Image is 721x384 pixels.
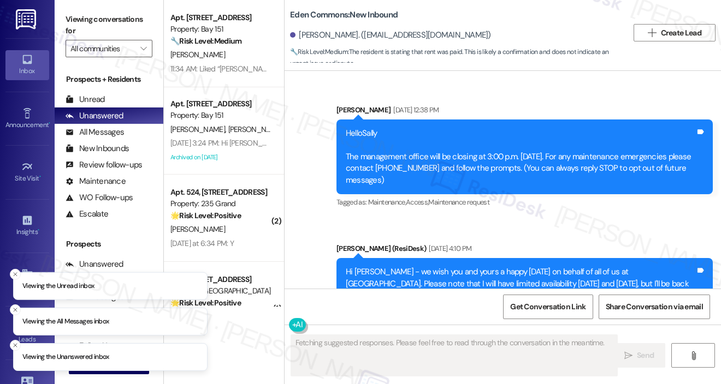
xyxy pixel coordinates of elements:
[346,128,695,186] div: HelloSally The management office will be closing at 3:00 p.m. [DATE]. For any maintenance emergen...
[599,295,710,319] button: Share Conversation via email
[170,187,271,198] div: Apt. 524, [STREET_ADDRESS]
[290,47,348,56] strong: 🔧 Risk Level: Medium
[5,158,49,187] a: Site Visit •
[66,11,152,40] label: Viewing conversations for
[22,316,109,326] p: Viewing the All Messages inbox
[170,211,241,220] strong: 🌟 Risk Level: Positive
[170,98,271,110] div: Apt. [STREET_ADDRESS]
[22,352,109,362] p: Viewing the Unanswered inbox
[10,268,21,279] button: Close toast
[637,350,654,361] span: Send
[290,46,628,70] span: : The resident is stating that rent was paid. This is likely a confirmation and does not indicate...
[49,119,50,127] span: •
[406,197,428,207] span: Access ,
[66,208,108,220] div: Escalate
[38,226,39,234] span: •
[10,304,21,315] button: Close toast
[140,44,146,53] i: 
[613,343,666,368] button: Send
[291,335,617,376] textarea: Fetching suggested responses. Please feel free to read through the conversation in the meantime.
[170,36,241,46] strong: 🔧 Risk Level: Medium
[5,319,49,348] a: Leads
[689,351,698,360] i: 
[66,143,129,154] div: New Inbounds
[66,176,126,187] div: Maintenance
[336,194,713,210] div: Tagged as:
[170,110,271,121] div: Property: Bay 151
[5,211,49,241] a: Insights •
[55,238,163,250] div: Prospects
[66,192,133,203] div: WO Follow-ups
[170,12,271,23] div: Apt. [STREET_ADDRESS]
[170,50,225,59] span: [PERSON_NAME]
[624,351,633,360] i: 
[66,110,123,122] div: Unanswered
[170,23,271,35] div: Property: Bay 151
[16,9,38,29] img: ResiDesk Logo
[66,259,123,270] div: Unanswered
[391,104,439,116] div: [DATE] 12:38 PM
[5,265,49,294] a: Buildings
[169,151,273,164] div: Archived on [DATE]
[428,197,489,207] span: Maintenance request
[66,94,105,105] div: Unread
[661,27,701,39] span: Create Lead
[170,198,271,209] div: Property: 235 Grand
[66,127,124,138] div: All Messages
[290,29,491,41] div: [PERSON_NAME]. ([EMAIL_ADDRESS][DOMAIN_NAME])
[346,266,695,301] div: Hi [PERSON_NAME] - we wish you and yours a happy [DATE] on behalf of all of us at [GEOGRAPHIC_DAT...
[39,173,41,181] span: •
[606,301,703,313] span: Share Conversation via email
[648,28,656,37] i: 
[510,301,586,313] span: Get Conversation Link
[22,281,94,291] p: Viewing the Unread inbox
[503,295,593,319] button: Get Conversation Link
[170,124,228,134] span: [PERSON_NAME]
[70,40,135,57] input: All communities
[5,50,49,80] a: Inbox
[66,159,142,171] div: Review follow-ups
[170,238,234,248] div: [DATE] at 6:34 PM: Y
[368,197,406,207] span: Maintenance ,
[290,9,398,21] b: Eden Commons: New Inbound
[170,274,271,285] div: Apt. [STREET_ADDRESS]
[170,224,225,234] span: [PERSON_NAME]
[634,24,716,41] button: Create Lead
[426,243,471,254] div: [DATE] 4:10 PM
[170,285,271,297] div: Property: [GEOGRAPHIC_DATA]
[55,74,163,85] div: Prospects + Residents
[10,340,21,351] button: Close toast
[228,124,283,134] span: [PERSON_NAME]
[336,104,713,119] div: [PERSON_NAME]
[336,243,713,258] div: [PERSON_NAME] (ResiDesk)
